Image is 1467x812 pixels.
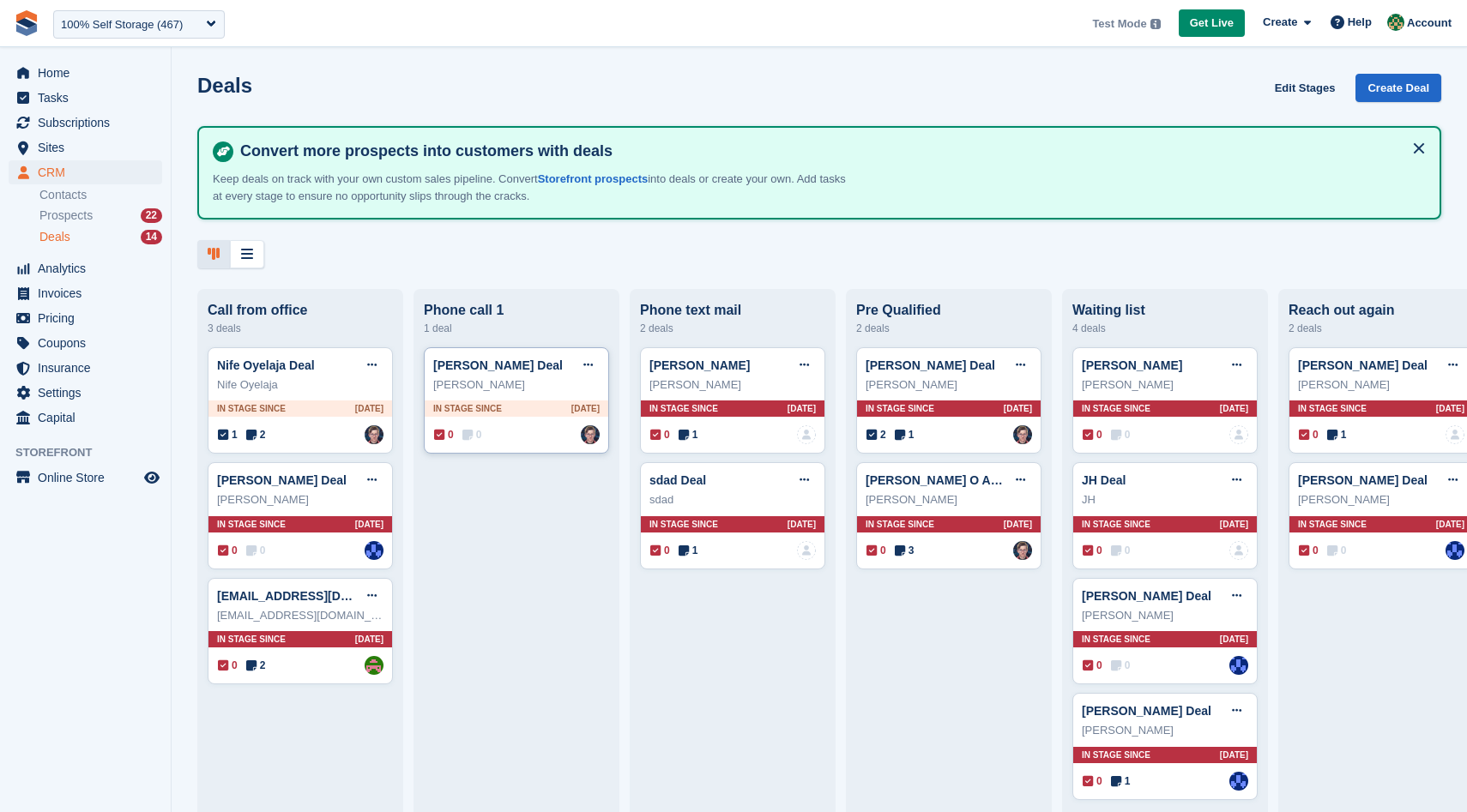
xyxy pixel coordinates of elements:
[1082,589,1211,603] a: [PERSON_NAME] Deal
[866,543,886,558] span: 0
[38,111,141,135] span: Subscriptions
[1013,541,1032,560] img: Steven
[640,318,825,339] div: 2 deals
[217,402,286,415] span: In stage since
[571,402,600,415] span: [DATE]
[38,86,141,110] span: Tasks
[1111,658,1131,673] span: 0
[1072,303,1258,318] div: Waiting list
[365,656,383,675] img: Will
[1348,14,1372,31] span: Help
[9,160,162,184] a: menu
[1082,473,1126,487] a: JH Deal
[218,658,238,673] span: 0
[39,208,93,224] span: Prospects
[217,491,383,508] div: [PERSON_NAME]
[1436,518,1464,531] span: [DATE]
[1013,425,1032,444] a: Steven
[246,427,266,442] span: 2
[797,425,816,444] img: deal-assignee-blank
[462,427,482,442] span: 0
[1111,427,1131,442] span: 0
[788,402,816,415] span: [DATE]
[1436,402,1464,415] span: [DATE]
[581,425,600,444] img: Steven
[649,358,750,372] a: [PERSON_NAME]
[217,376,383,394] div: Nife Oyelaja
[9,256,162,280] a: menu
[38,356,141,380] span: Insurance
[1092,15,1146,33] span: Test Mode
[38,381,141,405] span: Settings
[788,518,816,531] span: [DATE]
[213,171,856,204] p: Keep deals on track with your own custom sales pipeline. Convert into deals or create your own. A...
[1263,14,1297,31] span: Create
[1355,74,1441,102] a: Create Deal
[640,303,825,318] div: Phone text mail
[218,543,238,558] span: 0
[866,358,995,372] a: [PERSON_NAME] Deal
[39,229,70,245] span: Deals
[1004,518,1032,531] span: [DATE]
[650,543,670,558] span: 0
[1082,376,1248,394] div: [PERSON_NAME]
[1082,749,1150,761] span: In stage since
[1327,427,1347,442] span: 1
[38,331,141,355] span: Coupons
[1220,518,1248,531] span: [DATE]
[424,303,609,318] div: Phone call 1
[1083,427,1102,442] span: 0
[38,135,141,159] span: Sites
[649,473,706,487] a: sdad Deal
[1229,425,1248,444] a: deal-assignee-blank
[355,402,383,415] span: [DATE]
[14,10,39,36] img: stora-icon-8386f47178a22dfd0bd8f6a31ec36ba5ce8667c1dd55bd0f319d3a0aa187defe.svg
[1298,402,1367,415] span: In stage since
[424,318,609,339] div: 1 deal
[797,541,816,560] img: deal-assignee-blank
[9,406,162,430] a: menu
[856,318,1041,339] div: 2 deals
[9,281,162,305] a: menu
[866,427,886,442] span: 2
[9,135,162,159] a: menu
[866,376,1032,394] div: [PERSON_NAME]
[650,427,670,442] span: 0
[38,306,141,330] span: Pricing
[1446,425,1464,444] img: deal-assignee-blank
[866,518,934,531] span: In stage since
[1082,491,1248,508] div: JH
[1229,772,1248,791] img: Phil McClure
[217,589,456,603] a: [EMAIL_ADDRESS][DOMAIN_NAME] Deal
[1220,749,1248,761] span: [DATE]
[1190,15,1234,32] span: Get Live
[1082,358,1182,372] a: [PERSON_NAME]
[9,111,162,135] a: menu
[1327,543,1347,558] span: 0
[1111,773,1131,789] span: 1
[15,444,171,461] span: Storefront
[365,425,383,444] img: Steven
[433,376,600,394] div: [PERSON_NAME]
[246,543,266,558] span: 0
[217,473,347,487] a: [PERSON_NAME] Deal
[434,427,454,442] span: 0
[9,306,162,330] a: menu
[1229,656,1248,675] img: Phil McClure
[1298,358,1428,372] a: [PERSON_NAME] Deal
[1111,543,1131,558] span: 0
[895,543,915,558] span: 3
[866,491,1032,508] div: [PERSON_NAME]
[355,518,383,531] span: [DATE]
[365,541,383,560] a: Phil McClure
[1407,15,1452,32] span: Account
[1220,633,1248,646] span: [DATE]
[1268,74,1343,102] a: Edit Stages
[1298,473,1428,487] a: [PERSON_NAME] Deal
[538,172,649,185] a: Storefront prospects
